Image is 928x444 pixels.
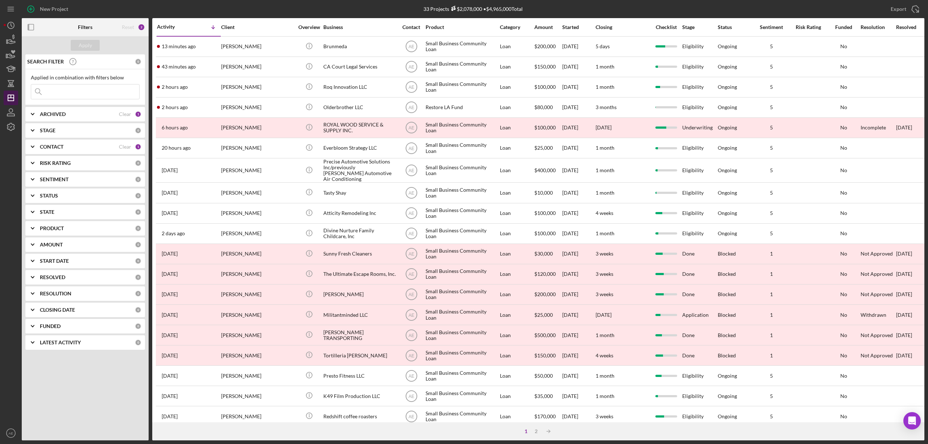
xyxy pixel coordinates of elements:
[562,78,595,97] div: [DATE]
[426,78,498,97] div: Small Business Community Loan
[883,2,924,16] button: Export
[426,244,498,264] div: Small Business Community Loan
[718,24,753,30] div: Status
[162,291,178,297] time: 2025-10-09 20:13
[426,204,498,223] div: Small Business Community Loan
[718,84,737,90] div: Ongoing
[162,125,188,130] time: 2025-10-14 17:35
[162,312,178,318] time: 2025-10-09 09:14
[40,274,65,280] b: RESOLVED
[135,111,141,117] div: 1
[861,251,893,257] div: Not Approved
[596,63,614,70] time: 1 month
[135,274,141,281] div: 0
[718,167,737,173] div: Ongoing
[323,265,396,284] div: The Ultimate Escape Rooms, Inc.
[682,224,717,243] div: Eligibility
[682,285,717,304] div: Done
[323,24,396,30] div: Business
[162,353,178,358] time: 2025-10-08 21:27
[221,325,294,345] div: [PERSON_NAME]
[408,65,414,70] text: AE
[135,160,141,166] div: 0
[138,24,145,31] div: 2
[790,24,826,30] div: Risk Rating
[596,124,612,130] time: [DATE]
[500,204,534,223] div: Loan
[426,138,498,158] div: Small Business Community Loan
[221,98,294,117] div: [PERSON_NAME]
[827,231,860,236] div: No
[534,325,562,345] div: $500,000
[718,231,737,236] div: Ongoing
[753,251,790,257] div: 1
[753,353,790,358] div: 1
[827,145,860,151] div: No
[827,332,860,338] div: No
[119,111,131,117] div: Clear
[162,145,191,151] time: 2025-10-14 03:19
[861,332,893,338] div: Not Approved
[221,244,294,264] div: [PERSON_NAME]
[162,64,196,70] time: 2025-10-14 23:05
[500,244,534,264] div: Loan
[682,159,717,182] div: Eligibility
[323,57,396,76] div: CA Court Legal Services
[40,111,66,117] b: ARCHIVED
[596,291,613,297] time: 3 weeks
[718,353,736,358] div: Blocked
[221,265,294,284] div: [PERSON_NAME]
[408,105,414,110] text: AE
[135,290,141,297] div: 0
[753,24,790,30] div: Sentiment
[596,84,614,90] time: 1 month
[40,2,68,16] div: New Project
[221,78,294,97] div: [PERSON_NAME]
[718,332,736,338] div: Blocked
[534,305,562,324] div: $25,000
[135,307,141,313] div: 0
[861,24,895,30] div: Resolution
[40,128,55,133] b: STAGE
[827,353,860,358] div: No
[40,258,69,264] b: START DATE
[827,167,860,173] div: No
[562,138,595,158] div: [DATE]
[408,168,414,173] text: AE
[753,271,790,277] div: 1
[753,104,790,110] div: 5
[500,98,534,117] div: Loan
[31,75,140,80] div: Applied in combination with filters below
[221,224,294,243] div: [PERSON_NAME]
[408,125,414,130] text: AE
[221,285,294,304] div: [PERSON_NAME]
[753,312,790,318] div: 1
[562,305,595,324] div: [DATE]
[40,307,75,313] b: CLOSING DATE
[534,145,553,151] span: $25,000
[500,386,534,406] div: Loan
[408,44,414,49] text: AE
[426,285,498,304] div: Small Business Community Loan
[40,144,63,150] b: CONTACT
[827,312,860,318] div: No
[78,24,92,30] b: Filters
[562,57,595,76] div: [DATE]
[534,190,553,196] span: $10,000
[534,346,562,365] div: $150,000
[651,24,681,30] div: Checklist
[753,125,790,130] div: 5
[718,271,736,277] div: Blocked
[40,193,58,199] b: STATUS
[162,251,178,257] time: 2025-10-11 00:58
[500,183,534,202] div: Loan
[562,183,595,202] div: [DATE]
[426,265,498,284] div: Small Business Community Loan
[426,183,498,202] div: Small Business Community Loan
[682,265,717,284] div: Done
[682,305,717,324] div: Application
[323,98,396,117] div: Olderbrother LLC
[135,241,141,248] div: 0
[323,305,396,324] div: Militantminded LLC
[718,291,736,297] div: Blocked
